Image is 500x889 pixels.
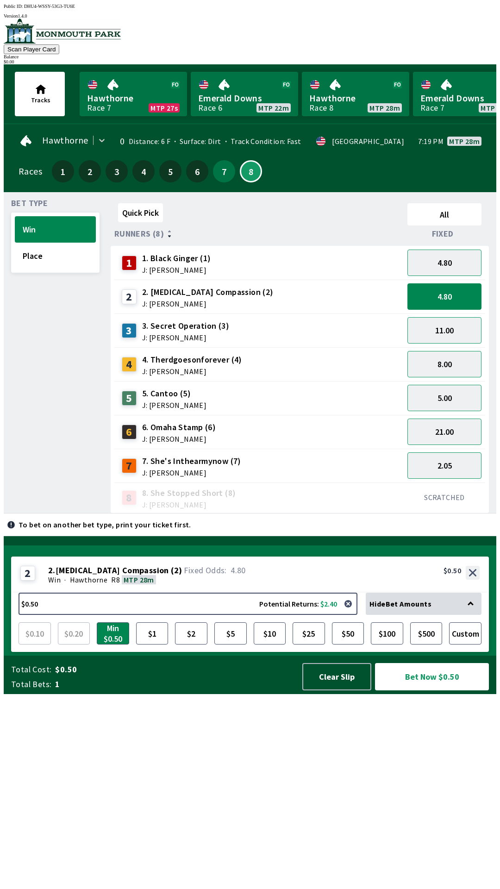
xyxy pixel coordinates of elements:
[407,203,481,225] button: All
[412,625,440,642] span: $500
[136,622,169,645] button: $1
[451,625,479,642] span: Custom
[444,566,461,575] div: $0.50
[99,625,127,642] span: Min $0.50
[4,54,496,59] div: Balance
[142,401,206,409] span: J: [PERSON_NAME]
[97,622,129,645] button: Min $0.50
[231,565,246,576] span: 4.80
[132,160,155,182] button: 4
[87,92,180,104] span: Hawthorne
[55,664,294,675] span: $0.50
[435,325,454,336] span: 11.00
[142,501,236,508] span: J: [PERSON_NAME]
[87,104,111,112] div: Race 7
[142,368,242,375] span: J: [PERSON_NAME]
[437,257,452,268] span: 4.80
[159,160,181,182] button: 5
[122,357,137,372] div: 4
[410,622,443,645] button: $500
[115,138,125,145] div: 0
[240,160,262,182] button: 8
[407,493,481,502] div: SCRATCHED
[214,622,247,645] button: $5
[142,487,236,499] span: 8. She Stopped Short (8)
[198,104,222,112] div: Race 6
[80,72,187,116] a: HawthorneRace 7MTP 27s
[118,203,163,222] button: Quick Pick
[48,575,61,584] span: Win
[293,622,325,645] button: $25
[302,72,409,116] a: HawthorneRace 8MTP 28m
[142,455,241,467] span: 7. She's Inthearmynow (7)
[334,625,362,642] span: $50
[56,566,169,575] span: [MEDICAL_DATA] Compassion
[54,168,72,175] span: 1
[375,663,489,690] button: Bet Now $0.50
[213,160,235,182] button: 7
[437,393,452,403] span: 5.00
[309,92,402,104] span: Hawthorne
[186,160,208,182] button: 6
[142,388,206,400] span: 5. Cantoo (5)
[420,104,444,112] div: Race 7
[4,44,59,54] button: Scan Player Card
[432,230,454,238] span: Fixed
[114,229,404,238] div: Runners (8)
[122,425,137,439] div: 6
[135,168,152,175] span: 4
[108,168,125,175] span: 3
[407,250,481,276] button: 4.80
[64,575,66,584] span: ·
[221,137,301,146] span: Track Condition: Fast
[407,317,481,344] button: 11.00
[150,104,178,112] span: MTP 27s
[142,266,211,274] span: J: [PERSON_NAME]
[20,566,35,581] div: 2
[122,458,137,473] div: 7
[215,168,233,175] span: 7
[217,625,244,642] span: $5
[11,679,51,690] span: Total Bets:
[171,566,182,575] span: ( 2 )
[124,575,154,584] span: MTP 28m
[4,13,496,19] div: Version 1.4.0
[371,622,403,645] button: $100
[122,207,159,218] span: Quick Pick
[19,521,191,528] p: To bet on another bet type, print your ticket first.
[191,72,298,116] a: Emerald DownsRace 6MTP 22m
[70,575,108,584] span: Hawthorne
[407,452,481,479] button: 2.05
[24,4,75,9] span: DHU4-WSSY-53G3-TU6E
[81,168,99,175] span: 2
[23,224,88,235] span: Win
[142,421,216,433] span: 6. Omaha Stamp (6)
[175,622,207,645] button: $2
[129,137,170,146] span: Distance: 6 F
[142,252,211,264] span: 1. Black Ginger (1)
[122,289,137,304] div: 2
[437,359,452,369] span: 8.00
[435,426,454,437] span: 21.00
[383,671,481,682] span: Bet Now $0.50
[79,160,101,182] button: 2
[449,138,480,145] span: MTP 28m
[258,104,289,112] span: MTP 22m
[311,671,363,682] span: Clear Slip
[256,625,284,642] span: $10
[407,385,481,411] button: 5.00
[23,250,88,261] span: Place
[15,243,96,269] button: Place
[437,291,452,302] span: 4.80
[142,320,229,332] span: 3. Secret Operation (3)
[122,490,137,505] div: 8
[4,4,496,9] div: Public ID:
[369,599,431,608] span: Hide Bet Amounts
[188,168,206,175] span: 6
[11,200,48,207] span: Bet Type
[4,19,121,44] img: venue logo
[122,323,137,338] div: 3
[142,469,241,476] span: J: [PERSON_NAME]
[309,104,333,112] div: Race 8
[15,72,65,116] button: Tracks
